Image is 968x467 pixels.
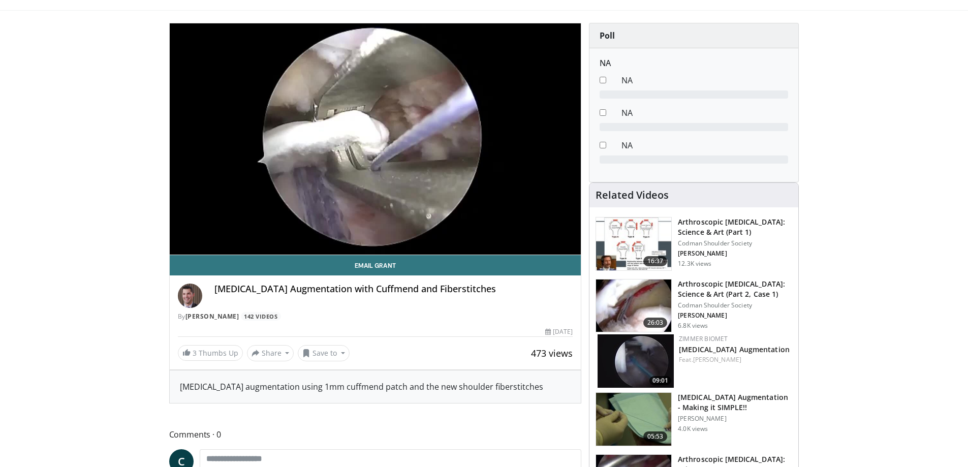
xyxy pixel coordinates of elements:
[678,392,792,413] h3: [MEDICAL_DATA] Augmentation - Making it SIMPLE!!
[170,255,581,275] a: Email Grant
[193,348,197,358] span: 3
[247,345,294,361] button: Share
[679,345,790,354] a: [MEDICAL_DATA] Augmentation
[596,279,792,333] a: 26:03 Arthroscopic [MEDICAL_DATA]: Science & Art (Part 2, Case 1) Codman Shoulder Society [PERSON...
[678,322,708,330] p: 6.8K views
[693,355,741,364] a: [PERSON_NAME]
[678,425,708,433] p: 4.0K views
[600,58,788,68] h6: NA
[649,376,671,385] span: 09:01
[178,345,243,361] a: 3 Thumbs Up
[643,431,668,442] span: 05:53
[241,312,281,321] a: 142 Videos
[678,239,792,247] p: Codman Shoulder Society
[596,392,792,446] a: 05:53 [MEDICAL_DATA] Augmentation - Making it SIMPLE!! [PERSON_NAME] 4.0K views
[214,284,573,295] h4: [MEDICAL_DATA] Augmentation with Cuffmend and Fiberstitches
[678,301,792,309] p: Codman Shoulder Society
[545,327,573,336] div: [DATE]
[596,189,669,201] h4: Related Videos
[298,345,350,361] button: Save to
[614,139,796,151] dd: NA
[596,393,671,446] img: 77d41e0e-2375-4b2c-b345-140a25078b90.150x105_q85_crop-smart_upscale.jpg
[643,318,668,328] span: 26:03
[678,260,711,268] p: 12.3K views
[596,217,671,270] img: 83a4a6a0-2498-4462-a6c6-c2fb0fff2d55.150x105_q85_crop-smart_upscale.jpg
[531,347,573,359] span: 473 views
[678,217,792,237] h3: Arthroscopic [MEDICAL_DATA]: Science & Art (Part 1)
[643,256,668,266] span: 16:37
[180,381,571,393] div: [MEDICAL_DATA] augmentation using 1mm cuffmend patch and the new shoulder fiberstitches
[614,107,796,119] dd: NA
[178,284,202,308] img: Avatar
[598,334,674,388] a: 09:01
[598,334,674,388] img: 065dea4c-dfe3-4156-b650-28914cda1b2a.150x105_q85_crop-smart_upscale.jpg
[679,355,790,364] div: Feat.
[185,312,239,321] a: [PERSON_NAME]
[596,279,671,332] img: d89f0267-306c-4f6a-b37a-3c9fe0bc066b.150x105_q85_crop-smart_upscale.jpg
[596,217,792,271] a: 16:37 Arthroscopic [MEDICAL_DATA]: Science & Art (Part 1) Codman Shoulder Society [PERSON_NAME] 1...
[170,23,581,255] video-js: Video Player
[678,279,792,299] h3: Arthroscopic [MEDICAL_DATA]: Science & Art (Part 2, Case 1)
[178,312,573,321] div: By
[614,74,796,86] dd: NA
[679,334,728,343] a: Zimmer Biomet
[600,30,615,41] strong: Poll
[678,312,792,320] p: [PERSON_NAME]
[678,250,792,258] p: [PERSON_NAME]
[678,415,792,423] p: [PERSON_NAME]
[169,428,582,441] span: Comments 0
